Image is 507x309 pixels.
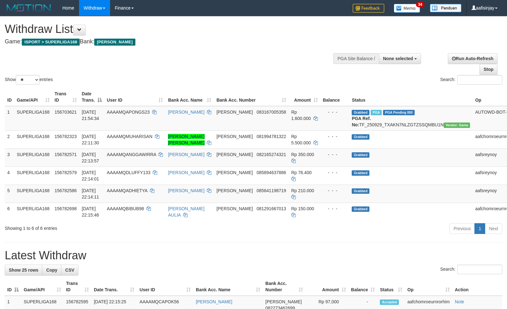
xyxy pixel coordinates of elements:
td: 4 [5,167,14,185]
th: Game/API: activate to sort column ascending [14,88,52,106]
span: Copy 081291667013 to clipboard [257,206,286,211]
span: CSV [65,268,74,273]
span: 156782571 [55,152,77,157]
th: Op: activate to sort column ascending [405,278,452,296]
th: Game/API: activate to sort column ascending [21,278,64,296]
span: PGA Pending [383,110,415,115]
label: Show entries [5,75,53,85]
span: 156782323 [55,134,77,139]
button: None selected [379,53,421,64]
img: Feedback.jpg [353,4,384,13]
div: - - - [323,205,347,212]
td: SUPERLIGA168 [14,203,52,221]
span: [PERSON_NAME] [216,170,253,175]
label: Search: [440,265,502,274]
span: 156782698 [55,206,77,211]
th: User ID: activate to sort column ascending [137,278,193,296]
span: [DATE] 22:15:46 [82,206,99,218]
a: Note [455,299,464,304]
span: Copy 083167005358 to clipboard [257,110,286,115]
td: TF_250929_TXAKN7NLZGTZSSQMBU1N [349,106,473,131]
th: Bank Acc. Number: activate to sort column ascending [263,278,306,296]
span: Rp 350.000 [291,152,314,157]
div: - - - [323,133,347,140]
span: [PERSON_NAME] [265,299,302,304]
h1: Latest Withdraw [5,249,502,262]
div: - - - [323,187,347,194]
th: Trans ID: activate to sort column ascending [64,278,91,296]
span: Grabbed [352,134,369,140]
span: [PERSON_NAME] [216,134,253,139]
span: Rp 76.400 [291,170,312,175]
div: PGA Site Balance / [333,53,379,64]
a: Stop [479,64,498,75]
span: [PERSON_NAME] [94,39,135,46]
span: [PERSON_NAME] [216,188,253,193]
th: Amount: activate to sort column ascending [289,88,320,106]
span: [DATE] 21:54:34 [82,110,99,121]
div: Showing 1 to 6 of 6 entries [5,223,207,231]
th: Bank Acc. Name: activate to sort column ascending [165,88,214,106]
span: [PERSON_NAME] [216,110,253,115]
span: Grabbed [352,206,369,212]
span: [DATE] 22:14:11 [82,188,99,199]
img: panduan.png [430,4,461,12]
td: 5 [5,185,14,203]
a: Previous [449,223,475,234]
a: [PERSON_NAME] [PERSON_NAME] [168,134,204,145]
a: [PERSON_NAME] [168,152,204,157]
span: 156782586 [55,188,77,193]
span: AAAAMQADHIETYA [107,188,147,193]
span: [DATE] 22:13:57 [82,152,99,163]
div: - - - [323,151,347,158]
img: MOTION_logo.png [5,3,53,13]
span: 156703621 [55,110,77,115]
a: CSV [61,265,78,275]
a: Copy [42,265,61,275]
span: [DATE] 22:14:01 [82,170,99,181]
span: Copy 085641198719 to clipboard [257,188,286,193]
span: Grabbed [352,152,369,158]
th: Bank Acc. Name: activate to sort column ascending [193,278,263,296]
img: Button%20Memo.svg [394,4,420,13]
th: User ID: activate to sort column ascending [104,88,166,106]
span: 156782579 [55,170,77,175]
span: [DATE] 22:11:30 [82,134,99,145]
td: SUPERLIGA168 [14,130,52,148]
span: Accepted [380,300,399,305]
span: [PERSON_NAME] [216,152,253,157]
td: SUPERLIGA168 [14,148,52,167]
a: [PERSON_NAME] [168,188,204,193]
span: AAAAMQMUHARISAN [107,134,152,139]
span: AAAAMQAPONGS23 [107,110,150,115]
span: 34 [416,2,424,7]
th: Bank Acc. Number: activate to sort column ascending [214,88,288,106]
label: Search: [440,75,502,85]
a: Next [485,223,502,234]
a: Show 25 rows [5,265,42,275]
td: 2 [5,130,14,148]
span: Copy 081994781322 to clipboard [257,134,286,139]
th: Action [452,278,502,296]
span: Rp 150.000 [291,206,314,211]
div: - - - [323,109,347,115]
span: None selected [383,56,413,61]
span: Grabbed [352,170,369,176]
span: Copy 082165274321 to clipboard [257,152,286,157]
th: Date Trans.: activate to sort column descending [79,88,104,106]
a: [PERSON_NAME] [196,299,232,304]
th: Balance [320,88,349,106]
span: Rp 1.600.000 [291,110,311,121]
span: Show 25 rows [9,268,38,273]
h4: Game: Bank: [5,39,332,45]
div: - - - [323,169,347,176]
span: ISPORT > SUPERLIGA168 [22,39,80,46]
a: [PERSON_NAME] [168,170,204,175]
span: Copy 085894637886 to clipboard [257,170,286,175]
a: Run Auto-Refresh [448,53,498,64]
span: [PERSON_NAME] [216,206,253,211]
span: AAAAMQDLUFFY133 [107,170,151,175]
a: [PERSON_NAME] AULIA [168,206,204,218]
td: 1 [5,106,14,131]
th: Balance: activate to sort column ascending [349,278,378,296]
